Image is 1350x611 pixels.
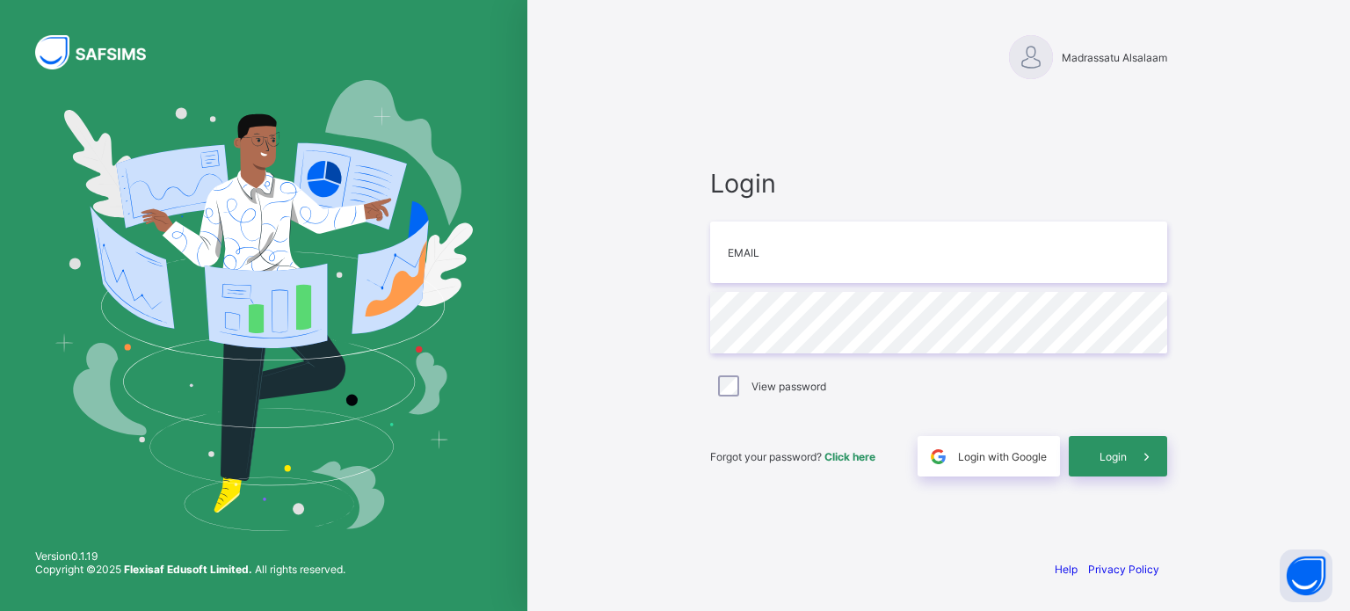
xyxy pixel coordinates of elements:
[54,80,473,530] img: Hero Image
[35,563,345,576] span: Copyright © 2025 All rights reserved.
[1062,51,1167,64] span: Madrassatu Alsalaam
[1100,450,1127,463] span: Login
[124,563,252,576] strong: Flexisaf Edusoft Limited.
[35,549,345,563] span: Version 0.1.19
[1280,549,1332,602] button: Open asap
[928,447,948,467] img: google.396cfc9801f0270233282035f929180a.svg
[710,168,1167,199] span: Login
[751,380,826,393] label: View password
[958,450,1047,463] span: Login with Google
[1088,563,1159,576] a: Privacy Policy
[1055,563,1078,576] a: Help
[824,450,875,463] a: Click here
[35,35,167,69] img: SAFSIMS Logo
[710,450,875,463] span: Forgot your password?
